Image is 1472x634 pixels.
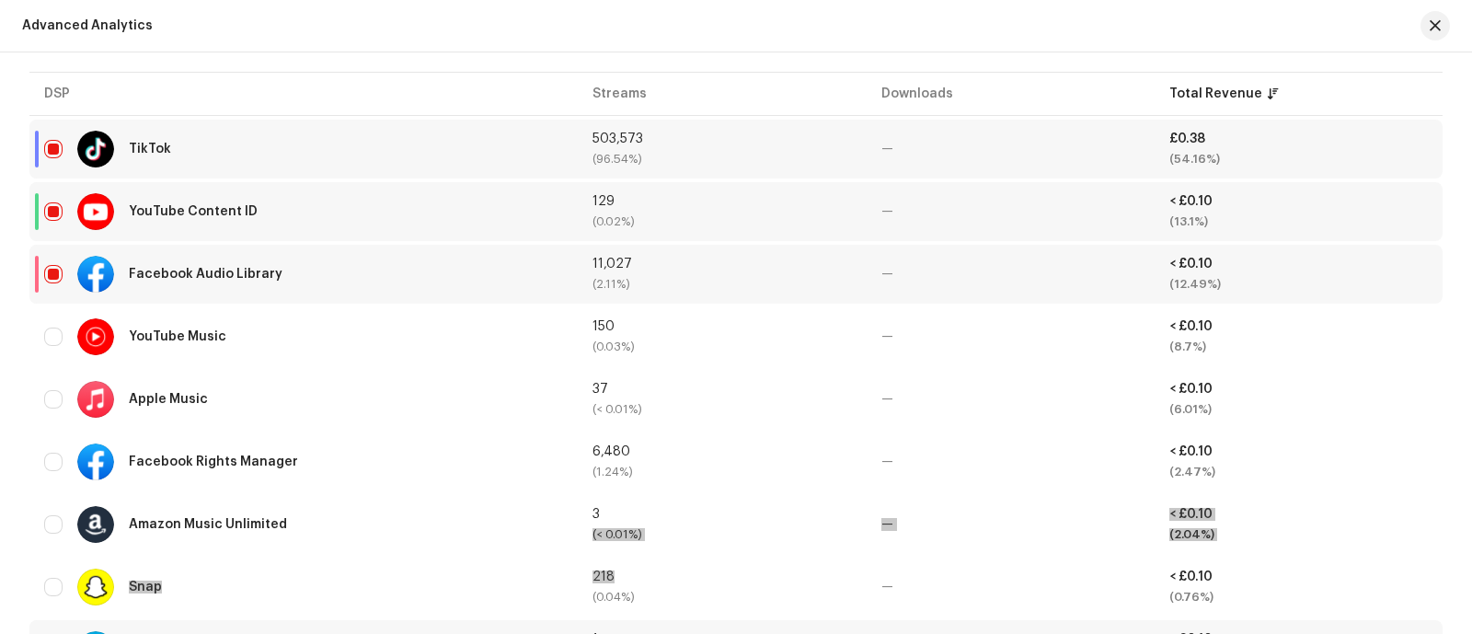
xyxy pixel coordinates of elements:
div: (13.1%) [1169,215,1428,228]
div: < £0.10 [1169,508,1428,521]
div: < £0.10 [1169,195,1428,208]
div: — [881,581,1140,594]
div: 3 [592,508,851,521]
div: — [881,268,1140,281]
div: < £0.10 [1169,258,1428,271]
div: < £0.10 [1169,571,1428,583]
div: < £0.10 [1169,445,1428,458]
div: (54.16%) [1169,153,1428,166]
div: (< 0.01%) [592,528,851,541]
div: — [881,455,1140,468]
div: — [881,205,1140,218]
div: < £0.10 [1169,383,1428,396]
div: (0.02%) [592,215,851,228]
div: 218 [592,571,851,583]
div: (0.76%) [1169,591,1428,604]
div: (< 0.01%) [592,403,851,416]
div: (0.03%) [592,340,851,353]
div: £0.38 [1169,133,1428,145]
div: — [881,393,1140,406]
div: (2.47%) [1169,466,1428,478]
div: — [881,143,1140,156]
div: 37 [592,383,851,396]
div: (8.7%) [1169,340,1428,353]
div: — [881,330,1140,343]
div: 503,573 [592,133,851,145]
div: < £0.10 [1169,320,1428,333]
div: (2.11%) [592,278,851,291]
div: 129 [592,195,851,208]
div: (6.01%) [1169,403,1428,416]
div: — [881,518,1140,531]
div: (1.24%) [592,466,851,478]
div: (12.49%) [1169,278,1428,291]
div: (0.04%) [592,591,851,604]
div: (96.54%) [592,153,851,166]
div: 150 [592,320,851,333]
div: 11,027 [592,258,851,271]
div: 6,480 [592,445,851,458]
div: (2.04%) [1169,528,1428,541]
